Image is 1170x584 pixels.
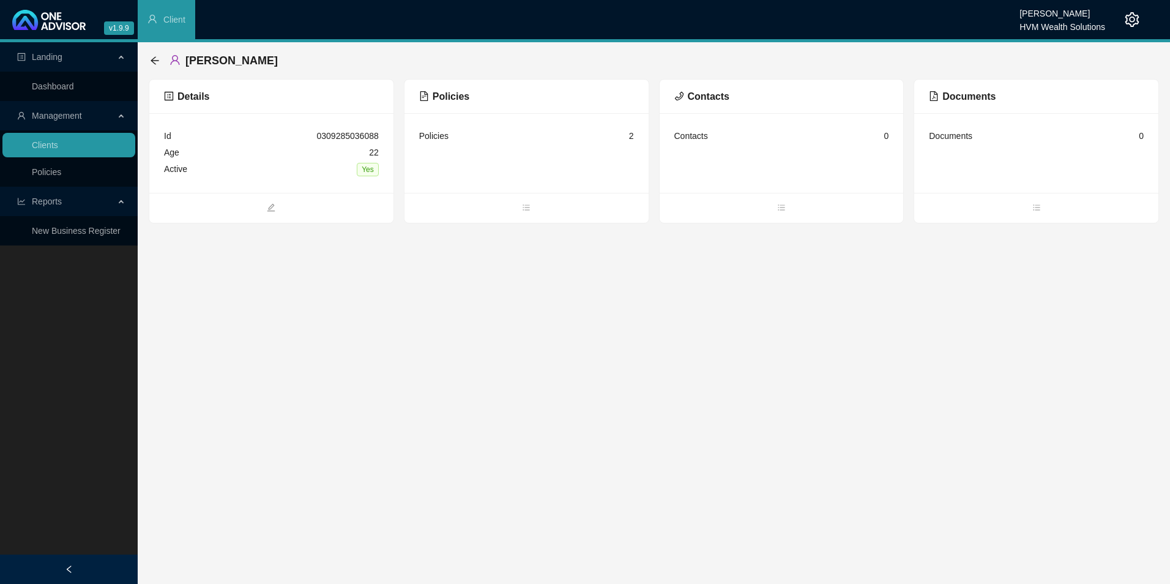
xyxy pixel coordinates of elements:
span: phone [674,91,684,101]
img: 2df55531c6924b55f21c4cf5d4484680-logo-light.svg [12,10,86,30]
span: profile [17,53,26,61]
span: 22 [369,148,379,157]
span: Policies [419,91,469,102]
span: line-chart [17,197,26,206]
span: user [147,14,157,24]
a: Clients [32,140,58,150]
span: [PERSON_NAME] [185,54,278,67]
span: arrow-left [150,56,160,66]
div: back [150,56,160,66]
a: Policies [32,167,61,177]
span: Management [32,111,82,121]
div: Age [164,146,179,159]
span: Yes [357,163,379,176]
div: HVM Wealth Solutions [1019,17,1105,30]
div: Id [164,129,171,143]
div: Policies [419,129,449,143]
span: setting [1125,12,1139,27]
div: 0 [884,129,889,143]
span: Contacts [674,91,729,102]
span: v1.9.9 [104,21,134,35]
span: Landing [32,52,62,62]
span: user [17,111,26,120]
span: file-text [419,91,429,101]
div: Active [164,162,187,176]
span: user [170,54,181,66]
a: Dashboard [32,81,74,91]
div: 0 [1139,129,1144,143]
span: profile [164,91,174,101]
span: Reports [32,197,62,206]
span: edit [149,202,393,215]
span: bars [404,202,649,215]
span: bars [914,202,1158,215]
a: New Business Register [32,226,121,236]
span: file-pdf [929,91,939,101]
div: 2 [629,129,634,143]
div: [PERSON_NAME] [1019,3,1105,17]
div: Contacts [674,129,708,143]
span: bars [660,202,904,215]
span: left [65,565,73,574]
div: Documents [929,129,972,143]
span: Client [163,15,185,24]
span: Documents [929,91,996,102]
span: Details [164,91,209,102]
div: 0309285036088 [317,129,379,143]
